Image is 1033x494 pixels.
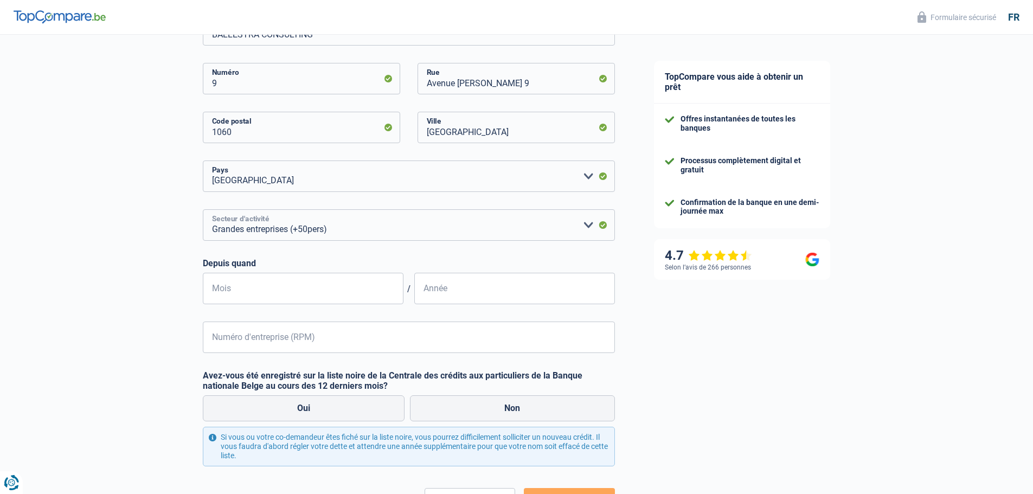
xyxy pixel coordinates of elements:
[665,248,752,264] div: 4.7
[14,10,106,23] img: TopCompare Logo
[681,198,819,216] div: Confirmation de la banque en une demi-journée max
[681,156,819,175] div: Processus complètement digital et gratuit
[203,273,403,304] input: MM
[654,61,830,104] div: TopCompare vous aide à obtenir un prêt
[203,427,615,466] div: Si vous ou votre co-demandeur êtes fiché sur la liste noire, vous pourrez difficilement sollicite...
[665,264,751,271] div: Selon l’avis de 266 personnes
[681,114,819,133] div: Offres instantanées de toutes les banques
[410,395,615,421] label: Non
[1008,11,1019,23] div: fr
[911,8,1003,26] button: Formulaire sécurisé
[203,258,615,268] label: Depuis quand
[414,273,615,304] input: AAAA
[403,284,414,294] span: /
[203,370,615,391] label: Avez-vous été enregistré sur la liste noire de la Centrale des crédits aux particuliers de la Ban...
[203,395,405,421] label: Oui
